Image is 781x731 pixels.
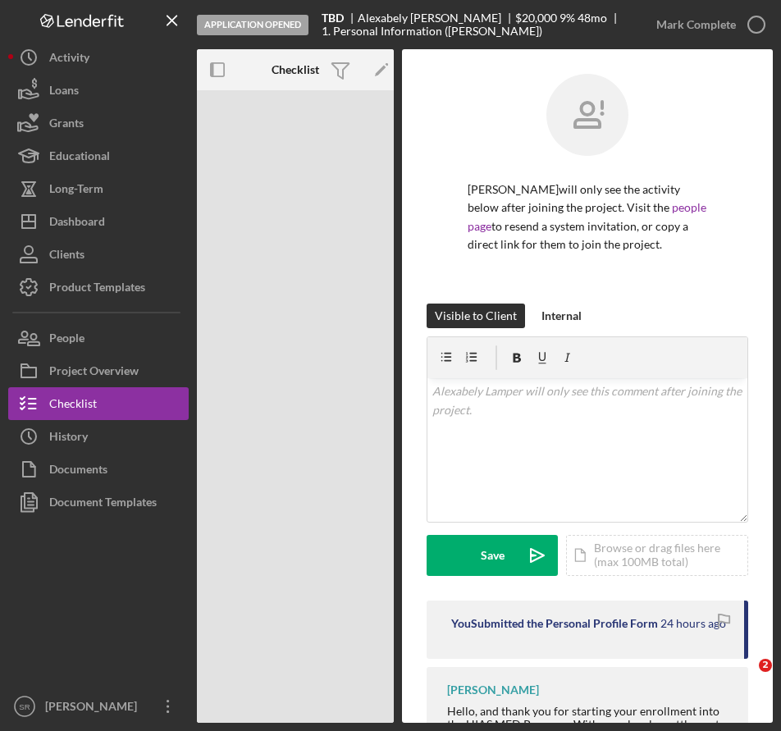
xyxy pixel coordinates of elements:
[515,11,557,25] span: $20,000
[8,107,189,139] button: Grants
[8,322,189,354] button: People
[8,453,189,486] button: Documents
[8,172,189,205] button: Long-Term
[49,172,103,209] div: Long-Term
[358,11,515,25] div: Alexabely [PERSON_NAME]
[8,139,189,172] button: Educational
[49,139,110,176] div: Educational
[8,486,189,519] button: Document Templates
[49,41,89,78] div: Activity
[272,63,319,76] b: Checklist
[8,41,189,74] button: Activity
[427,304,525,328] button: Visible to Client
[468,200,706,232] a: people page
[8,690,189,723] button: SR[PERSON_NAME]
[660,617,726,630] time: 2025-10-13 19:25
[559,11,575,25] div: 9 %
[8,387,189,420] button: Checklist
[533,304,590,328] button: Internal
[49,74,79,111] div: Loans
[49,205,105,242] div: Dashboard
[578,11,607,25] div: 48 mo
[41,690,148,727] div: [PERSON_NAME]
[427,535,558,576] button: Save
[8,354,189,387] button: Project Overview
[451,617,658,630] div: You Submitted the Personal Profile Form
[541,304,582,328] div: Internal
[640,8,773,41] button: Mark Complete
[8,238,189,271] button: Clients
[435,304,517,328] div: Visible to Client
[19,702,30,711] text: SR
[8,271,189,304] button: Product Templates
[725,659,765,698] iframe: Intercom live chat
[447,683,539,697] div: [PERSON_NAME]
[322,25,542,38] div: 1. Personal Information ([PERSON_NAME])
[468,180,707,254] p: [PERSON_NAME] will only see the activity below after joining the project. Visit the to resend a s...
[656,8,736,41] div: Mark Complete
[49,107,84,144] div: Grants
[49,238,84,275] div: Clients
[49,453,107,490] div: Documents
[322,11,344,25] b: TBD
[759,659,772,672] span: 2
[49,271,145,308] div: Product Templates
[49,486,157,523] div: Document Templates
[8,205,189,238] button: Dashboard
[49,354,139,391] div: Project Overview
[481,535,505,576] div: Save
[8,74,189,107] button: Loans
[197,15,308,35] div: Application Opened
[49,322,84,359] div: People
[8,420,189,453] button: History
[49,387,97,424] div: Checklist
[49,420,88,457] div: History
